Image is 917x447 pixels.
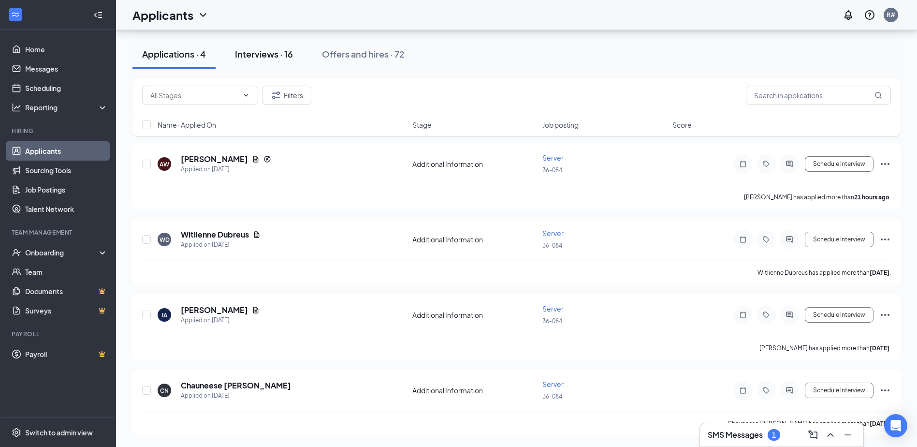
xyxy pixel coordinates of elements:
[181,229,249,240] h5: Witlienne Dubreus
[160,387,169,395] div: CN
[25,199,108,219] a: Talent Network
[784,236,795,243] svg: ActiveChat
[760,387,772,394] svg: Tag
[12,428,21,437] svg: Settings
[760,311,772,319] svg: Tag
[737,160,749,168] svg: Note
[412,386,537,395] div: Additional Information
[181,240,261,250] div: Applied on [DATE]
[842,429,854,441] svg: Minimize
[412,310,537,320] div: Additional Information
[412,235,537,244] div: Additional Information
[235,48,293,60] div: Interviews · 16
[181,154,248,164] h5: [PERSON_NAME]
[412,120,432,130] span: Stage
[242,91,250,99] svg: ChevronDown
[542,166,562,174] span: 36-084
[737,387,749,394] svg: Note
[11,10,20,19] svg: WorkstreamLogo
[759,344,891,352] p: [PERSON_NAME] has applied more than .
[25,161,108,180] a: Sourcing Tools
[181,164,271,174] div: Applied on [DATE]
[760,236,772,243] svg: Tag
[93,10,103,20] svg: Collapse
[132,7,193,23] h1: Applicants
[784,387,795,394] svg: ActiveChat
[760,160,772,168] svg: Tag
[322,48,405,60] div: Offers and hires · 72
[142,48,206,60] div: Applications · 4
[181,391,291,401] div: Applied on [DATE]
[270,89,282,101] svg: Filter
[25,141,108,161] a: Applicants
[784,311,795,319] svg: ActiveChat
[542,229,564,238] span: Server
[160,236,170,244] div: WD
[158,120,216,130] span: Name · Applied On
[25,103,108,112] div: Reporting
[840,427,856,443] button: Minimize
[805,427,821,443] button: ComposeMessage
[870,269,889,276] b: [DATE]
[825,429,836,441] svg: ChevronUp
[150,90,238,101] input: All Stages
[162,311,167,319] div: IA
[672,120,692,130] span: Score
[843,9,854,21] svg: Notifications
[807,429,819,441] svg: ComposeMessage
[879,234,891,245] svg: Ellipses
[181,315,260,325] div: Applied on [DATE]
[542,153,564,162] span: Server
[542,317,562,325] span: 36-084
[805,383,873,398] button: Schedule Interview
[25,78,108,98] a: Scheduling
[12,103,21,112] svg: Analysis
[25,248,100,257] div: Onboarding
[737,236,749,243] svg: Note
[160,160,169,168] div: AW
[252,306,260,314] svg: Document
[542,380,564,388] span: Server
[728,419,891,428] p: Chauneese [PERSON_NAME] has applied more than .
[823,427,838,443] button: ChevronUp
[870,344,889,352] b: [DATE]
[757,268,891,277] p: Witlienne Dubreus has applied more than .
[25,428,93,437] div: Switch to admin view
[12,330,106,338] div: Payroll
[737,311,749,319] svg: Note
[197,9,209,21] svg: ChevronDown
[874,91,882,99] svg: MagnifyingGlass
[412,159,537,169] div: Additional Information
[805,232,873,247] button: Schedule Interview
[542,242,562,249] span: 36-084
[252,155,260,163] svg: Document
[854,194,889,201] b: 21 hours ago
[12,248,21,257] svg: UserCheck
[542,304,564,313] span: Server
[25,40,108,59] a: Home
[879,309,891,321] svg: Ellipses
[805,307,873,323] button: Schedule Interview
[542,120,579,130] span: Job posting
[887,11,895,19] div: R#
[25,344,108,364] a: PayrollCrown
[784,160,795,168] svg: ActiveChat
[864,9,875,21] svg: QuestionInfo
[870,420,889,427] b: [DATE]
[879,158,891,170] svg: Ellipses
[181,380,291,391] h5: Chauneese [PERSON_NAME]
[262,86,311,105] button: Filter Filters
[25,282,108,301] a: DocumentsCrown
[708,430,763,440] h3: SMS Messages
[253,231,261,238] svg: Document
[25,180,108,199] a: Job Postings
[772,431,776,439] div: 1
[12,228,106,237] div: Team Management
[25,301,108,320] a: SurveysCrown
[744,193,891,201] p: [PERSON_NAME] has applied more than .
[181,305,248,315] h5: [PERSON_NAME]
[884,414,907,437] div: Open Intercom Messenger
[25,59,108,78] a: Messages
[746,86,891,105] input: Search in applications
[879,385,891,396] svg: Ellipses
